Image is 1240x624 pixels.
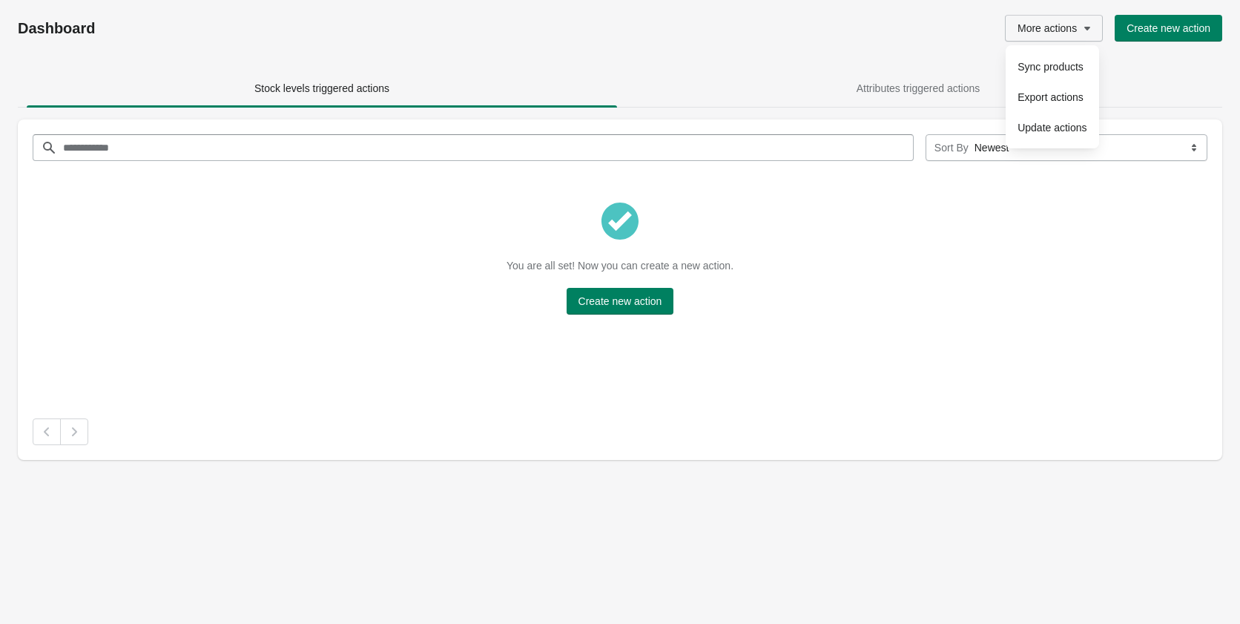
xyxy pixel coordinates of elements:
[33,418,1207,445] nav: Pagination
[1115,15,1222,42] button: Create new action
[857,82,980,94] span: Attributes triggered actions
[1018,22,1077,34] span: More actions
[18,19,544,37] h1: Dashboard
[1127,22,1210,34] span: Create new action
[1005,15,1103,42] button: More actions
[1012,82,1092,112] button: Export actions
[507,258,733,273] p: You are all set! Now you can create a new action.
[254,82,389,94] span: Stock levels triggered actions
[567,288,674,315] button: Create new action
[1018,90,1086,105] span: Export actions
[1012,51,1092,82] button: Sync products
[1018,120,1086,135] span: Update actions
[578,295,662,307] span: Create new action
[1012,112,1092,142] button: Update actions
[1018,59,1086,74] span: Sync products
